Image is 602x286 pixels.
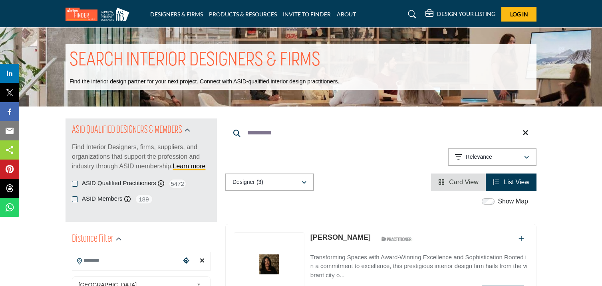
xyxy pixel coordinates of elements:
[498,197,528,206] label: Show Map
[504,179,529,185] span: List View
[400,8,421,21] a: Search
[438,179,479,185] a: View Card
[466,153,492,161] p: Relevance
[486,174,536,191] li: List View
[70,48,320,73] h1: SEARCH INTERIOR DESIGNERS & FIRMS
[232,178,263,186] p: Designer (3)
[225,174,314,191] button: Designer (3)
[82,194,123,203] label: ASID Members
[173,163,206,170] a: Learn more
[150,11,203,18] a: DESIGNERS & FIRMS
[493,179,529,185] a: View List
[72,196,78,202] input: ASID Members checkbox
[501,7,536,22] button: Log In
[209,11,277,18] a: PRODUCTS & RESOURCES
[225,123,536,142] input: Search Keyword
[378,234,414,244] img: ASID Qualified Practitioners Badge Icon
[135,194,153,204] span: 189
[425,10,495,19] div: DESIGN YOUR LISTING
[66,8,133,21] img: Site Logo
[72,123,182,138] h2: ASID QUALIFIED DESIGNERS & MEMBERS
[437,10,495,18] h5: DESIGN YOUR LISTING
[310,248,528,280] a: Transforming Spaces with Award-Winning Excellence and Sophistication Rooted in a commitment to ex...
[310,233,371,241] a: [PERSON_NAME]
[72,142,211,171] p: Find Interior Designers, firms, suppliers, and organizations that support the profession and indu...
[283,11,331,18] a: INVITE TO FINDER
[72,253,180,268] input: Search Location
[449,179,479,185] span: Card View
[72,181,78,187] input: ASID Qualified Practitioners checkbox
[180,252,192,270] div: Choose your current location
[431,174,486,191] li: Card View
[196,252,208,270] div: Clear search location
[70,78,339,86] p: Find the interior design partner for your next project. Connect with ASID-qualified interior desi...
[337,11,356,18] a: ABOUT
[82,179,156,188] label: ASID Qualified Practitioners
[310,253,528,280] p: Transforming Spaces with Award-Winning Excellence and Sophistication Rooted in a commitment to ex...
[519,235,524,242] a: Add To List
[448,148,536,166] button: Relevance
[310,232,371,243] p: Nury Feria
[72,232,113,247] h2: Distance Filter
[169,179,187,189] span: 5472
[510,11,528,18] span: Log In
